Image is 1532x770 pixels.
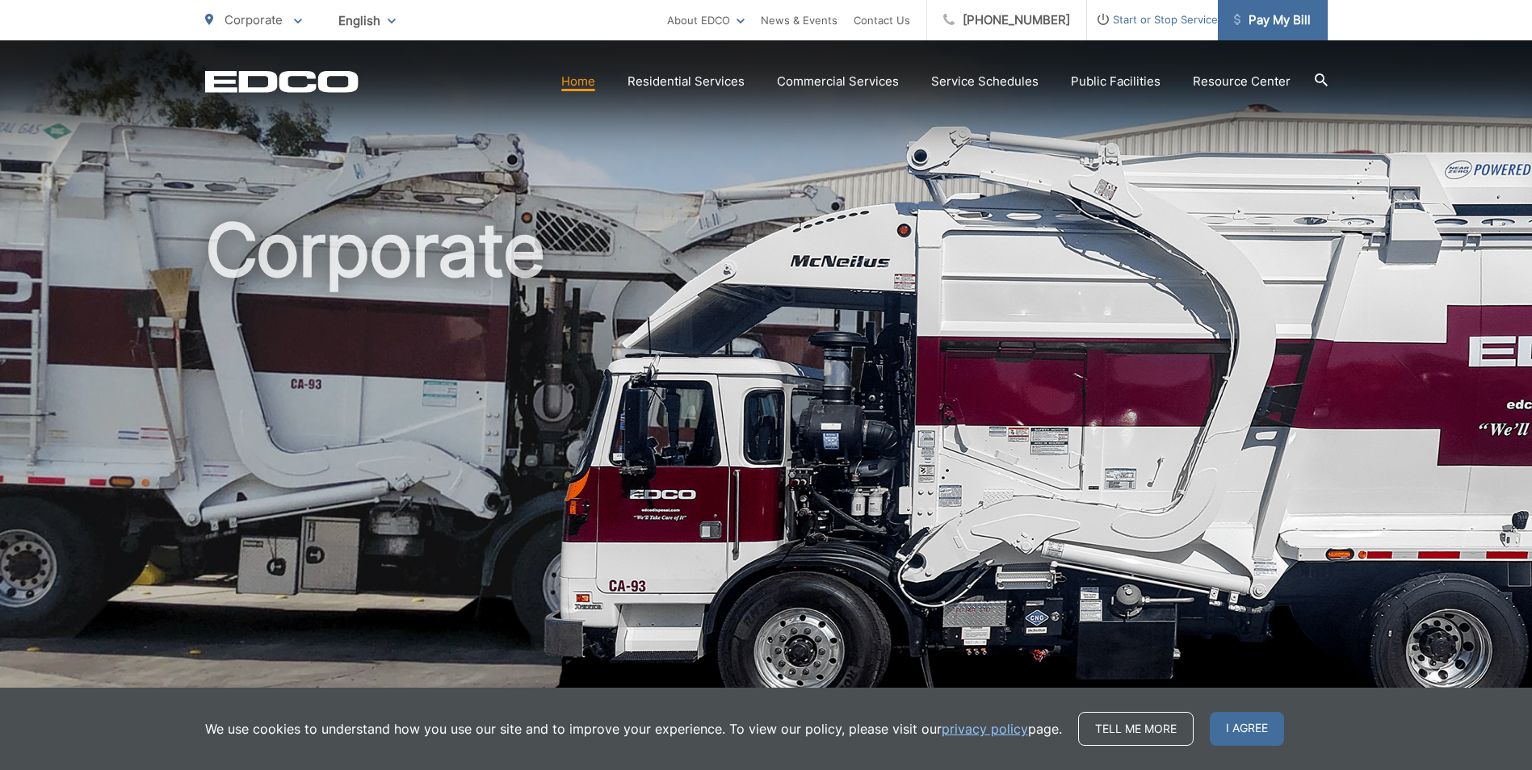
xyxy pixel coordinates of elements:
[205,210,1328,721] h1: Corporate
[761,10,837,30] a: News & Events
[1234,10,1311,30] span: Pay My Bill
[1078,712,1194,746] a: Tell me more
[1193,72,1291,91] a: Resource Center
[1210,712,1284,746] span: I agree
[205,70,359,93] a: EDCD logo. Return to the homepage.
[627,72,745,91] a: Residential Services
[942,719,1028,739] a: privacy policy
[854,10,910,30] a: Contact Us
[1071,72,1161,91] a: Public Facilities
[326,6,408,35] span: English
[205,719,1062,739] p: We use cookies to understand how you use our site and to improve your experience. To view our pol...
[931,72,1039,91] a: Service Schedules
[777,72,899,91] a: Commercial Services
[667,10,745,30] a: About EDCO
[225,12,283,27] span: Corporate
[561,72,595,91] a: Home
